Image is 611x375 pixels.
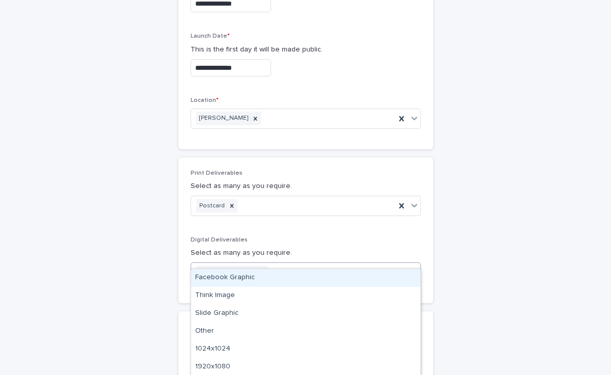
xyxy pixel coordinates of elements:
p: This is the first day it will be made public. [191,44,421,55]
div: Facebook Graphic [191,269,420,287]
span: Digital Deliverables [191,237,248,243]
p: Select as many as you require. [191,181,421,192]
div: Other [191,323,420,340]
p: Select as many as you require. [191,248,421,258]
span: Location [191,97,219,103]
div: [PERSON_NAME] [196,112,250,125]
div: 1024x1024 [191,340,420,358]
div: Think Image [191,287,420,305]
span: Print Deliverables [191,170,243,176]
div: Logo/Brand Design [196,266,257,280]
div: Postcard [196,199,226,213]
span: Launch Date [191,33,230,39]
div: Slide Graphic [191,305,420,323]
